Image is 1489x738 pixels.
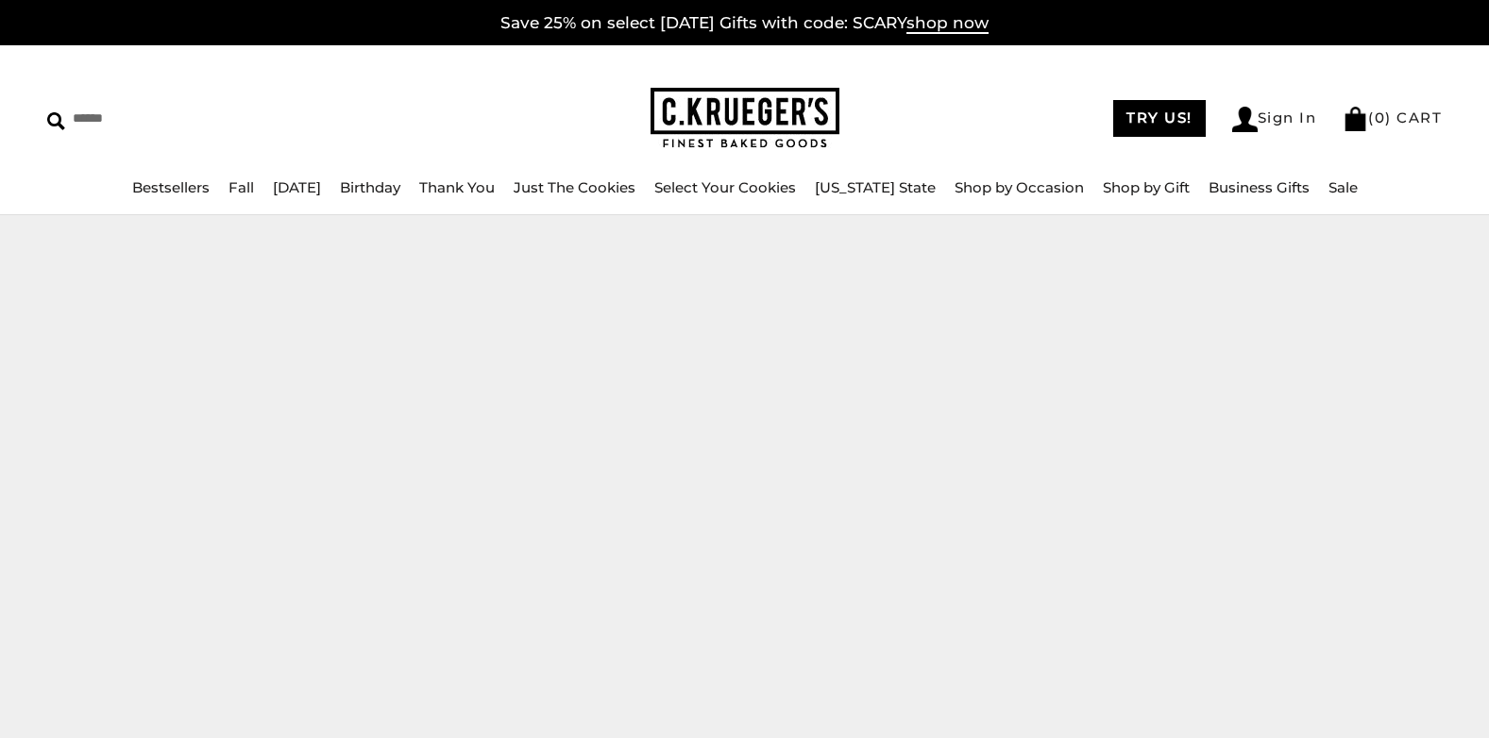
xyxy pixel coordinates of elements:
[1232,107,1317,132] a: Sign In
[514,178,635,196] a: Just The Cookies
[1113,100,1206,137] a: TRY US!
[654,178,796,196] a: Select Your Cookies
[815,178,936,196] a: [US_STATE] State
[1103,178,1190,196] a: Shop by Gift
[955,178,1084,196] a: Shop by Occasion
[340,178,400,196] a: Birthday
[47,112,65,130] img: Search
[1375,109,1386,126] span: 0
[1343,107,1368,131] img: Bag
[906,13,989,34] span: shop now
[500,13,989,34] a: Save 25% on select [DATE] Gifts with code: SCARYshop now
[1343,109,1442,126] a: (0) CART
[273,178,321,196] a: [DATE]
[228,178,254,196] a: Fall
[132,178,210,196] a: Bestsellers
[47,104,272,133] input: Search
[419,178,495,196] a: Thank You
[651,88,839,149] img: C.KRUEGER'S
[1328,178,1358,196] a: Sale
[1209,178,1310,196] a: Business Gifts
[1232,107,1258,132] img: Account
